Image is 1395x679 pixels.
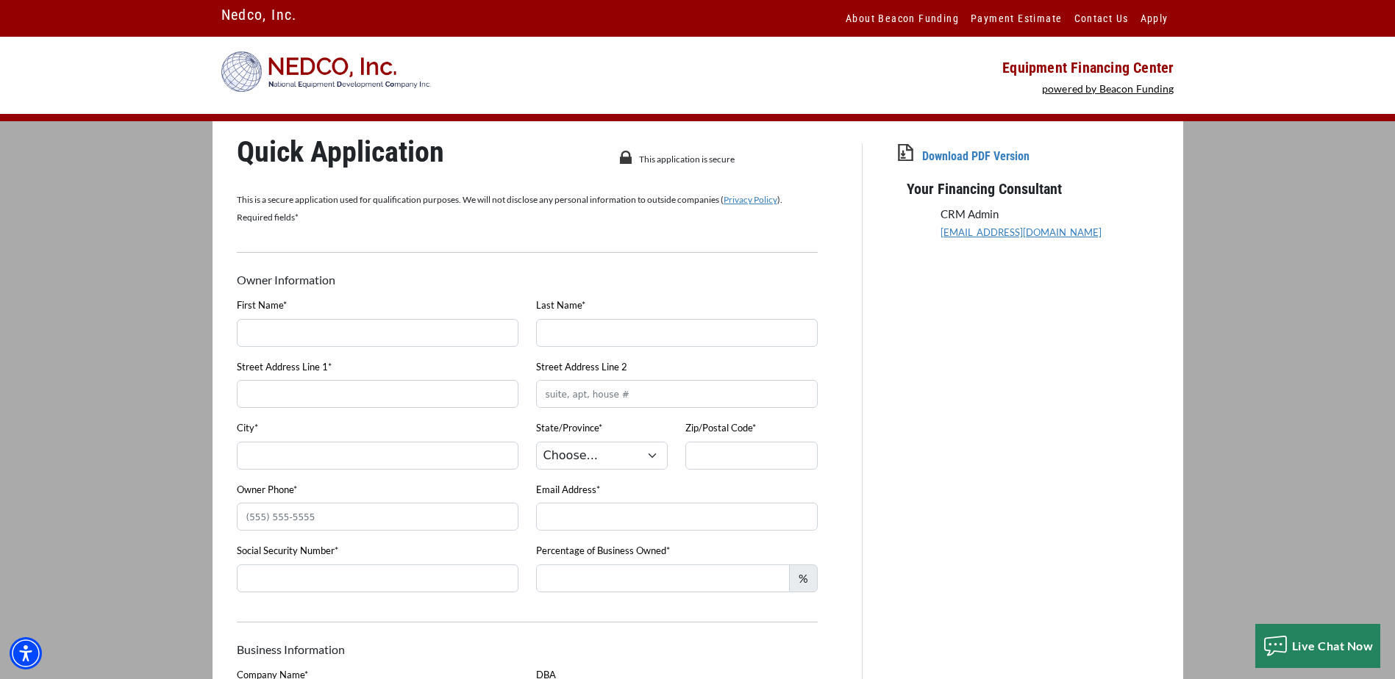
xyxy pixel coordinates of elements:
[237,360,332,375] label: Street Address Line 1*
[1255,624,1381,668] button: Live Chat Now
[724,194,777,205] a: Privacy Policy - open in a new tab
[237,191,818,226] p: This is a secure application used for qualification purposes. We will not disclose any personal i...
[237,544,338,558] label: Social Security Number*
[237,503,518,531] input: (555) 555-5555
[536,483,600,497] label: Email Address*
[237,483,297,497] label: Owner Phone*
[221,2,297,27] a: Nedco, Inc.
[237,298,287,313] label: First Name*
[898,165,1192,198] p: Your Financing Consultant
[536,380,818,408] input: suite, apt, house #
[789,564,818,592] span: %
[221,51,431,92] img: logo
[1292,639,1374,653] span: Live Chat Now
[941,226,1102,238] a: send an email to sales@beaconfunding.com
[536,544,670,558] label: Percentage of Business Owned*
[941,205,1158,223] p: CRM Admin
[237,143,568,161] p: Quick Application
[707,59,1174,76] p: Equipment Financing Center
[536,360,627,375] label: Street Address Line 2
[536,298,585,313] label: Last Name*
[10,637,42,669] div: Accessibility Menu
[639,151,805,168] p: This application is secure
[237,271,418,289] p: Owner Information
[685,421,756,436] label: Zip/Postal Code*
[237,641,818,658] p: Business Information
[922,149,1030,163] a: Download PDF Version - open in a new tab
[536,421,602,436] label: State/Province*
[1042,82,1174,95] a: powered by Beacon Funding - open in a new tab
[237,421,258,436] label: City*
